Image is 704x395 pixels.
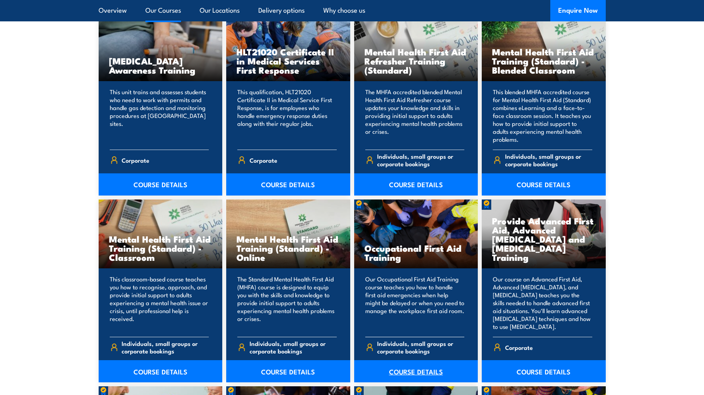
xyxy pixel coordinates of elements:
h3: Mental Health First Aid Training (Standard) - Online [237,234,340,262]
a: COURSE DETAILS [482,173,606,196]
h3: Mental Health First Aid Refresher Training (Standard) [364,47,468,74]
span: Individuals, small groups or corporate bookings [505,152,592,167]
p: This classroom-based course teaches you how to recognise, approach, and provide initial support t... [110,275,209,330]
h3: Mental Health First Aid Training (Standard) - Blended Classroom [492,47,595,74]
span: Corporate [505,341,533,353]
a: COURSE DETAILS [99,173,223,196]
p: This qualification, HLT21020 Certificate II in Medical Service First Response, is for employees w... [237,88,337,143]
span: Individuals, small groups or corporate bookings [122,340,209,355]
span: Corporate [250,154,277,166]
a: COURSE DETAILS [354,360,478,382]
h3: [MEDICAL_DATA] Awareness Training [109,56,212,74]
span: Corporate [122,154,149,166]
p: This unit trains and assesses students who need to work with permits and handle gas detection and... [110,88,209,143]
h3: Occupational First Aid Training [364,243,468,262]
a: COURSE DETAILS [354,173,478,196]
span: Individuals, small groups or corporate bookings [377,340,464,355]
p: The MHFA accredited blended Mental Health First Aid Refresher course updates your knowledge and s... [365,88,465,143]
p: The Standard Mental Health First Aid (MHFA) course is designed to equip you with the skills and k... [237,275,337,330]
a: COURSE DETAILS [226,360,350,382]
p: Our course on Advanced First Aid, Advanced [MEDICAL_DATA], and [MEDICAL_DATA] teaches you the ski... [493,275,592,330]
span: Individuals, small groups or corporate bookings [250,340,337,355]
p: This blended MHFA accredited course for Mental Health First Aid (Standard) combines eLearning and... [493,88,592,143]
h3: Provide Advanced First Aid, Advanced [MEDICAL_DATA] and [MEDICAL_DATA] Training [492,216,595,262]
a: COURSE DETAILS [226,173,350,196]
a: COURSE DETAILS [99,360,223,382]
h3: HLT21020 Certificate II in Medical Services First Response [237,47,340,74]
a: COURSE DETAILS [482,360,606,382]
h3: Mental Health First Aid Training (Standard) - Classroom [109,234,212,262]
p: Our Occupational First Aid Training course teaches you how to handle first aid emergencies when h... [365,275,465,330]
span: Individuals, small groups or corporate bookings [377,152,464,167]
